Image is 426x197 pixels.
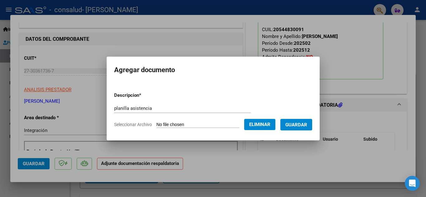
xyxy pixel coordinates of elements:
[114,92,174,99] p: Descripcion
[114,64,312,76] h2: Agregar documento
[405,176,420,191] div: Open Intercom Messenger
[244,119,275,130] button: Eliminar
[249,122,270,127] span: Eliminar
[285,122,307,128] span: Guardar
[114,122,152,127] span: Seleccionar Archivo
[280,119,312,130] button: Guardar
